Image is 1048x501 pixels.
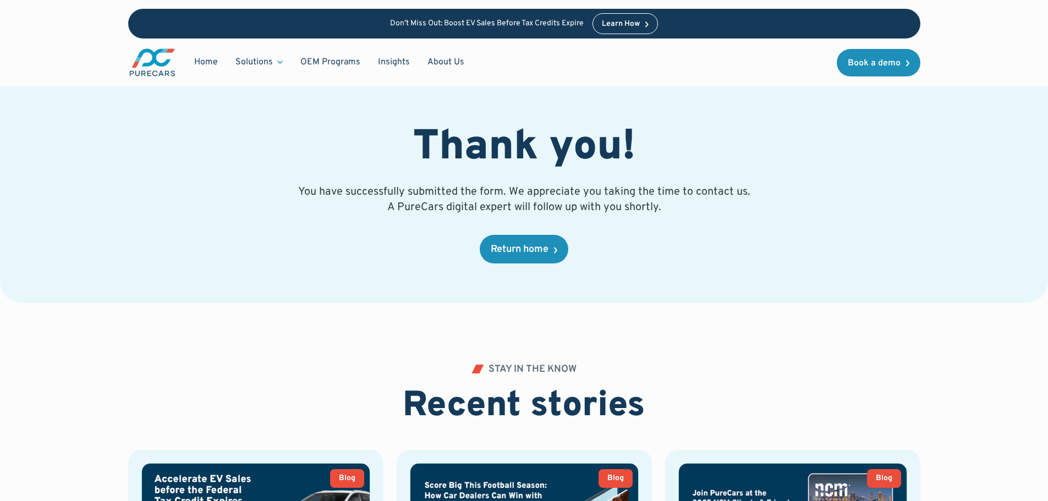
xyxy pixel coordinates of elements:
a: Learn How [592,13,658,34]
p: Don’t Miss Out: Boost EV Sales Before Tax Credits Expire [390,19,584,29]
a: Insights [369,52,419,73]
div: Return home [491,245,548,255]
a: Return home [480,235,568,263]
div: Learn How [602,20,640,28]
div: Solutions [227,52,292,73]
a: OEM Programs [292,52,369,73]
a: main [128,47,177,78]
div: Blog [339,475,355,482]
a: About Us [419,52,473,73]
div: STAY IN THE KNOW [489,365,577,375]
div: Solutions [235,56,273,68]
img: purecars logo [128,47,177,78]
h2: Recent stories [403,386,645,428]
a: Book a demo [837,49,920,76]
a: Home [185,52,227,73]
h1: Thank you! [413,123,635,173]
p: You have successfully submitted the form. We appreciate you taking the time to contact us. A Pure... [295,184,753,215]
div: Book a demo [848,59,901,68]
div: Blog [607,475,624,482]
div: Blog [876,475,892,482]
